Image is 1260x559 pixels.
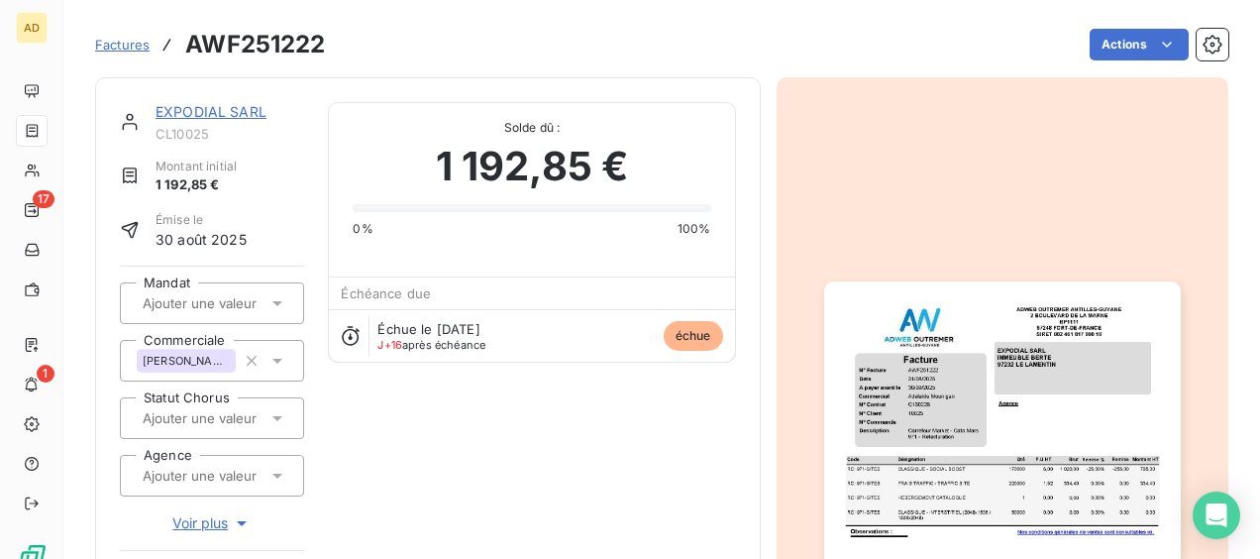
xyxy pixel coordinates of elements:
[156,229,247,250] span: 30 août 2025
[353,119,710,137] span: Solde dû :
[141,294,340,312] input: Ajouter une valeur
[353,220,372,238] span: 0%
[95,37,150,53] span: Factures
[341,285,431,301] span: Échéance due
[377,321,479,337] span: Échue le [DATE]
[172,513,252,533] span: Voir plus
[33,190,54,208] span: 17
[377,338,402,352] span: J+16
[377,339,485,351] span: après échéance
[1193,492,1240,539] div: Open Intercom Messenger
[156,211,247,229] span: Émise le
[185,27,325,62] h3: AWF251222
[156,158,237,175] span: Montant initial
[664,321,723,351] span: échue
[141,467,340,485] input: Ajouter une valeur
[143,355,230,367] span: [PERSON_NAME]
[141,409,340,427] input: Ajouter une valeur
[156,175,237,195] span: 1 192,85 €
[120,512,304,534] button: Voir plus
[678,220,711,238] span: 100%
[37,365,54,383] span: 1
[16,12,48,44] div: AD
[156,103,266,120] a: EXPODIAL SARL
[156,126,304,142] span: CL10025
[1090,29,1189,60] button: Actions
[436,137,629,196] span: 1 192,85 €
[95,35,150,55] a: Factures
